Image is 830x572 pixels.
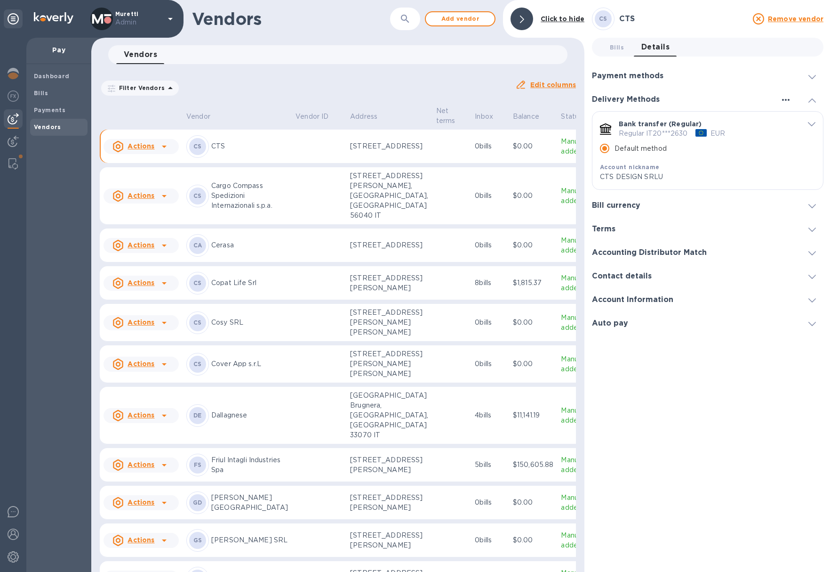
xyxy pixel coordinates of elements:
[592,95,660,104] h3: Delivery Methods
[8,90,19,102] img: Foreign exchange
[592,201,640,210] h3: Bill currency
[619,119,702,129] p: Bank transfer (Regular)
[350,112,390,122] span: Address
[561,493,589,513] p: Manually added
[619,15,747,24] h3: CTS
[561,186,589,206] p: Manually added
[211,493,288,513] p: [PERSON_NAME][GEOGRAPHIC_DATA]
[425,11,495,26] button: Add vendor
[513,318,553,327] p: $0.00
[34,45,84,55] p: Pay
[436,106,468,126] span: Net terms
[128,241,154,249] u: Actions
[128,360,154,368] u: Actions
[561,236,589,255] p: Manually added
[194,461,202,468] b: FS
[433,13,487,25] span: Add vendor
[641,41,670,54] span: Details
[513,359,553,369] p: $0.00
[475,278,505,288] p: 8 bills
[128,461,154,468] u: Actions
[615,144,667,154] p: Default method
[350,531,428,550] p: [STREET_ADDRESS][PERSON_NAME]
[475,460,505,470] p: 5 bills
[211,240,288,250] p: Cerasa
[599,15,607,22] b: CS
[193,242,202,249] b: CA
[592,72,663,81] h3: Payment methods
[34,12,73,24] img: Logo
[513,535,553,545] p: $0.00
[211,278,288,288] p: Copat Life Srl
[475,498,505,507] p: 0 bills
[592,248,707,257] h3: Accounting Distributor Match
[475,240,505,250] p: 0 bills
[295,112,341,122] span: Vendor ID
[513,112,539,122] p: Balance
[124,48,157,61] span: Vendors
[350,171,428,221] p: [STREET_ADDRESS][PERSON_NAME], [GEOGRAPHIC_DATA], [GEOGRAPHIC_DATA] 56040 IT
[530,81,576,89] u: Edit columns
[592,225,615,234] h3: Terms
[350,240,428,250] p: [STREET_ADDRESS]
[193,319,202,326] b: CS
[128,498,154,506] u: Actions
[513,191,553,201] p: $0.00
[186,112,210,122] p: Vendor
[115,11,162,27] p: Muretti
[211,455,288,475] p: Friul Intagli Industries Spa
[350,141,428,151] p: [STREET_ADDRESS]
[34,123,61,131] b: Vendors
[710,129,725,139] p: EUR
[561,531,589,550] p: Manually added
[34,73,70,80] b: Dashboard
[561,112,582,122] p: Status
[592,295,673,304] h3: Account Information
[211,181,288,211] p: Cargo Compass Spedizioni Internazionali s.p.a.
[350,493,428,513] p: [STREET_ADDRESS][PERSON_NAME]
[513,498,553,507] p: $0.00
[561,354,589,374] p: Manually added
[211,359,288,369] p: Cover App s.r.L
[350,391,428,440] p: [GEOGRAPHIC_DATA] Brugnera, [GEOGRAPHIC_DATA], [GEOGRAPHIC_DATA] 33070 IT
[193,499,202,506] b: GD
[350,112,377,122] p: Address
[513,460,553,470] p: $150,605.88
[561,137,589,156] p: Manually added
[193,537,202,544] b: GS
[193,143,202,150] b: CS
[475,535,505,545] p: 0 bills
[592,319,628,328] h3: Auto pay
[193,192,202,199] b: CS
[768,15,823,23] u: Remove vendor
[475,318,505,327] p: 0 bills
[513,410,553,420] p: $11,141.19
[513,240,553,250] p: $0.00
[350,455,428,475] p: [STREET_ADDRESS][PERSON_NAME]
[193,360,202,368] b: CS
[600,172,798,182] p: CTS DESIGN SRLU
[34,90,48,97] b: Bills
[295,112,328,122] p: Vendor ID
[592,111,823,194] div: default-method
[128,536,154,544] u: Actions
[192,9,390,29] h1: Vendors
[128,142,154,150] u: Actions
[541,15,584,23] b: Click to hide
[128,192,154,199] u: Actions
[128,279,154,286] u: Actions
[350,273,428,293] p: [STREET_ADDRESS][PERSON_NAME]
[513,141,553,151] p: $0.00
[115,17,162,27] p: Admin
[561,273,589,293] p: Manually added
[610,42,624,52] span: Bills
[475,359,505,369] p: 0 bills
[211,535,288,545] p: [PERSON_NAME] SRL
[475,191,505,201] p: 0 bills
[436,106,455,126] p: Net terms
[211,318,288,327] p: Cosy SRL
[211,410,288,420] p: Dallagnese
[475,141,505,151] p: 0 bills
[115,84,165,92] p: Filter Vendors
